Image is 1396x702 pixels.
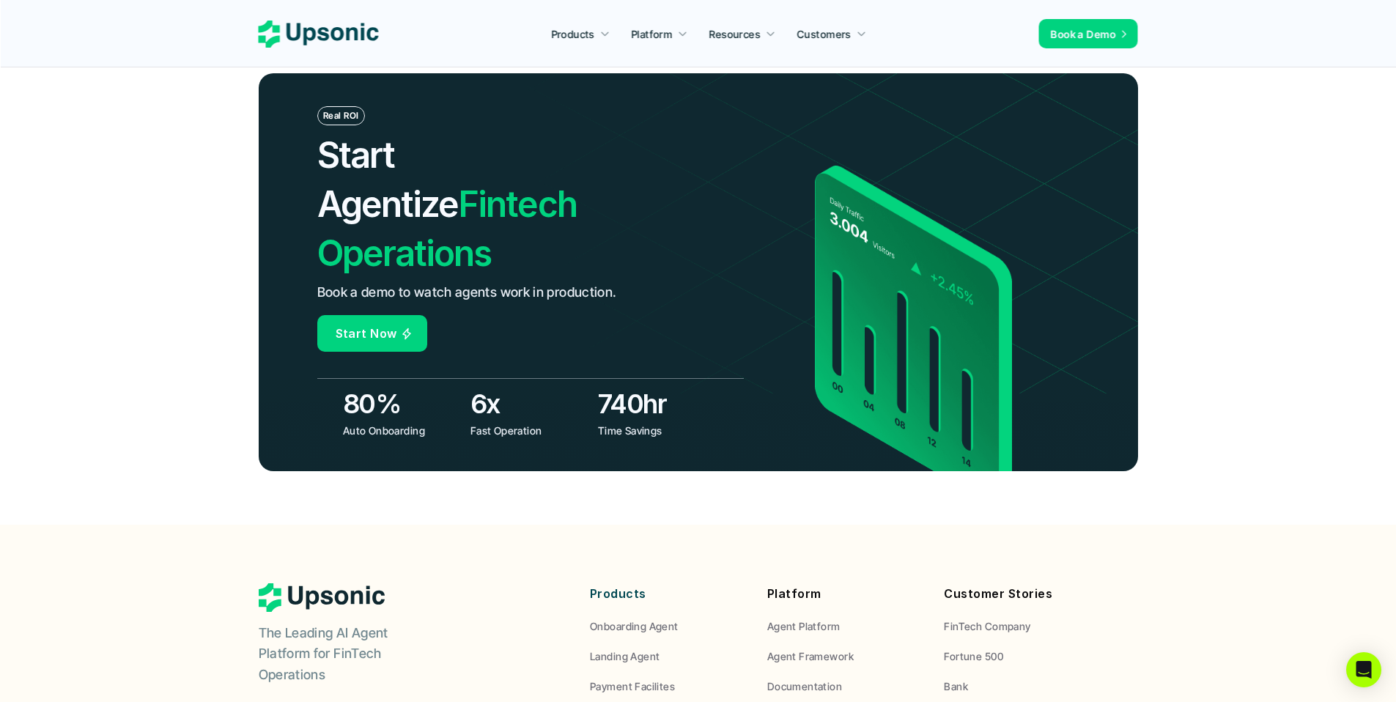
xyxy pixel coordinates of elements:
[317,133,459,226] span: Start Agentize
[470,423,587,438] p: Fast Operation
[590,650,660,662] span: Landing Agent
[944,583,1099,605] p: Customer Stories
[767,680,842,692] span: Documentation
[598,385,718,422] h3: 740hr
[944,680,968,692] span: Bank
[343,385,463,422] h3: 80%
[317,130,659,278] h2: Fintech Operations
[631,26,672,42] p: Platform
[1346,652,1381,687] div: Open Intercom Messenger
[590,649,745,664] a: Landing Agent
[590,680,675,692] span: Payment Facilites
[343,423,459,438] p: Auto Onboarding
[797,26,852,42] p: Customers
[767,583,923,605] p: Platform
[590,620,679,632] span: Onboarding Agent
[336,326,397,341] span: Start Now
[590,583,745,605] p: Products
[598,423,714,438] p: Time Savings
[259,623,442,686] p: The Leading AI Agent Platform for FinTech Operations
[767,650,854,662] span: Agent Framework
[470,385,591,422] h3: 6x
[944,620,1030,632] span: FinTech Company
[944,650,1003,662] span: Fortune 500
[767,679,923,694] a: Documentation
[317,282,617,303] p: Book a demo to watch agents work in production.
[590,618,745,634] a: Onboarding Agent
[1039,19,1138,48] a: Book a Demo
[323,111,359,121] p: Real ROI
[551,26,594,42] p: Products
[1051,28,1116,40] span: Book a Demo
[590,679,745,694] a: Payment Facilites
[542,21,618,47] a: Products
[767,620,841,632] span: Agent Platform
[709,26,761,42] p: Resources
